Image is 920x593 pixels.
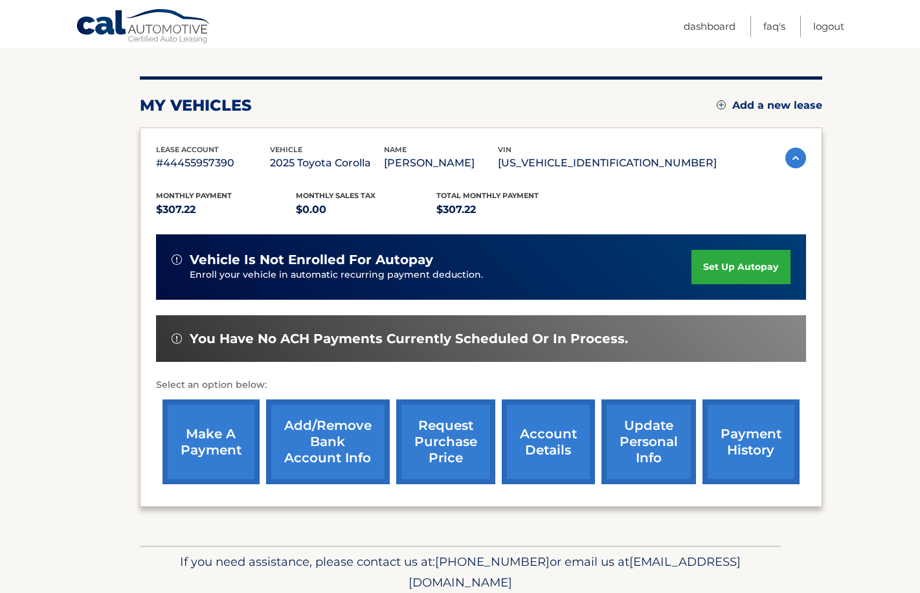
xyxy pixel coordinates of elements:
[785,148,806,168] img: accordion-active.svg
[148,552,772,593] p: If you need assistance, please contact us at: or email us at
[156,145,219,154] span: lease account
[498,154,717,172] p: [US_VEHICLE_IDENTIFICATION_NUMBER]
[436,191,539,200] span: Total Monthly Payment
[691,250,790,284] a: set up autopay
[156,191,232,200] span: Monthly Payment
[296,191,376,200] span: Monthly sales Tax
[684,16,735,37] a: Dashboard
[156,377,806,393] p: Select an option below:
[266,399,390,484] a: Add/Remove bank account info
[763,16,785,37] a: FAQ's
[172,254,182,265] img: alert-white.svg
[498,145,511,154] span: vin
[601,399,696,484] a: update personal info
[717,99,822,112] a: Add a new lease
[435,554,550,569] span: [PHONE_NUMBER]
[190,331,628,347] span: You have no ACH payments currently scheduled or in process.
[384,154,498,172] p: [PERSON_NAME]
[156,154,270,172] p: #44455957390
[502,399,595,484] a: account details
[396,399,495,484] a: request purchase price
[163,399,260,484] a: make a payment
[270,154,384,172] p: 2025 Toyota Corolla
[296,201,436,219] p: $0.00
[813,16,844,37] a: Logout
[76,8,212,46] a: Cal Automotive
[156,201,297,219] p: $307.22
[436,201,577,219] p: $307.22
[190,268,692,282] p: Enroll your vehicle in automatic recurring payment deduction.
[172,333,182,344] img: alert-white.svg
[270,145,302,154] span: vehicle
[409,554,741,590] span: [EMAIL_ADDRESS][DOMAIN_NAME]
[190,252,433,268] span: vehicle is not enrolled for autopay
[717,100,726,109] img: add.svg
[702,399,800,484] a: payment history
[140,96,252,115] h2: my vehicles
[384,145,407,154] span: name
